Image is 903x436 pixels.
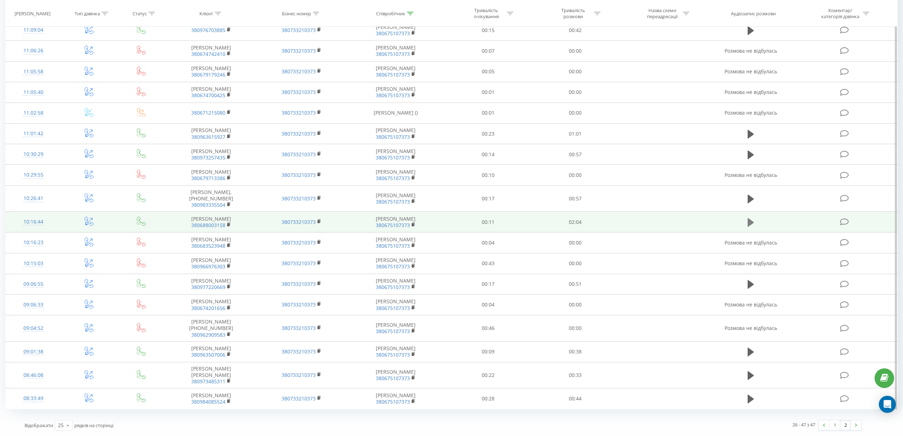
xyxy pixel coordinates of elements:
[444,124,531,144] td: 00:23
[282,219,316,225] a: 380733210373
[13,65,54,79] div: 11:05:58
[282,109,316,116] a: 380733210373
[166,82,256,103] td: [PERSON_NAME]
[166,315,256,342] td: [PERSON_NAME] [PHONE_NUMBER]
[347,315,444,342] td: [PERSON_NAME]
[376,351,410,358] a: 380675107373
[376,198,410,205] a: 380675107373
[166,124,256,144] td: [PERSON_NAME]
[376,133,410,140] a: 380675107373
[444,294,531,315] td: 00:04
[444,362,531,388] td: 00:22
[347,362,444,388] td: [PERSON_NAME]
[25,422,53,429] span: Відображати
[282,348,316,355] a: 380733210373
[444,103,531,123] td: 00:01
[347,294,444,315] td: [PERSON_NAME]
[13,277,54,291] div: 09:06:55
[282,372,316,378] a: 380733210373
[58,422,64,429] div: 25
[282,130,316,137] a: 380733210373
[282,239,316,246] a: 380733210373
[467,7,505,20] div: Тривалість очікування
[347,212,444,232] td: [PERSON_NAME]
[166,41,256,61] td: [PERSON_NAME]
[376,30,410,37] a: 380675107373
[376,175,410,182] a: 380675107373
[347,61,444,82] td: [PERSON_NAME]
[376,222,410,228] a: 380675107373
[166,144,256,165] td: [PERSON_NAME]
[376,263,410,270] a: 380675107373
[531,294,619,315] td: 00:00
[347,144,444,165] td: [PERSON_NAME]
[531,274,619,294] td: 00:51
[819,7,861,20] div: Коментар/категорія дзвінка
[282,301,316,308] a: 380733210373
[376,398,410,405] a: 380675107373
[444,82,531,103] td: 00:01
[191,351,225,358] a: 380963507006
[13,368,54,382] div: 08:46:08
[13,127,54,141] div: 11:01:42
[792,421,815,428] div: 26 - 47 з 47
[347,274,444,294] td: [PERSON_NAME]
[376,284,410,290] a: 380675107373
[725,47,777,54] span: Розмова не відбулась
[191,27,225,33] a: 380976703885
[531,212,619,232] td: 02:04
[347,124,444,144] td: [PERSON_NAME]
[444,253,531,274] td: 00:43
[347,20,444,41] td: [PERSON_NAME]
[725,239,777,246] span: Розмова не відбулась
[444,341,531,362] td: 00:09
[531,341,619,362] td: 00:38
[191,71,225,78] a: 380679179246
[191,133,225,140] a: 380963615927
[840,420,851,430] a: 2
[166,165,256,185] td: [PERSON_NAME]
[725,68,777,75] span: Розмова не відбулась
[282,260,316,267] a: 380733210373
[191,51,225,57] a: 380674742410
[531,124,619,144] td: 01:01
[725,301,777,308] span: Розмова не відбулась
[444,185,531,212] td: 00:17
[731,10,776,16] div: Аудіозапис розмови
[282,151,316,158] a: 380733210373
[347,165,444,185] td: [PERSON_NAME]
[15,10,50,16] div: [PERSON_NAME]
[444,388,531,409] td: 00:28
[643,7,681,20] div: Назва схеми переадресації
[725,260,777,267] span: Розмова не відбулась
[444,61,531,82] td: 00:05
[13,345,54,359] div: 09:01:38
[347,41,444,61] td: [PERSON_NAME]
[13,168,54,182] div: 10:29:55
[166,185,256,212] td: [PERSON_NAME], [PHONE_NUMBER]
[725,89,777,95] span: Розмова не відбулась
[13,392,54,405] div: 08:33:49
[166,341,256,362] td: [PERSON_NAME]
[347,232,444,253] td: [PERSON_NAME]
[347,103,444,123] td: [PERSON_NAME] ()
[444,165,531,185] td: 00:10
[282,280,316,287] a: 380733210373
[199,10,213,16] div: Клієнт
[376,328,410,335] a: 380675107373
[282,27,316,33] a: 380733210373
[191,109,225,116] a: 380671215080
[282,325,316,331] a: 380733210373
[282,172,316,178] a: 380733210373
[191,331,225,338] a: 380962909583
[191,154,225,161] a: 380973257435
[282,10,311,16] div: Бізнес номер
[191,201,225,208] a: 380983335504
[531,388,619,409] td: 00:44
[347,253,444,274] td: [PERSON_NAME]
[531,185,619,212] td: 00:57
[166,388,256,409] td: [PERSON_NAME]
[531,232,619,253] td: 00:00
[531,103,619,123] td: 00:00
[191,222,225,228] a: 380688003158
